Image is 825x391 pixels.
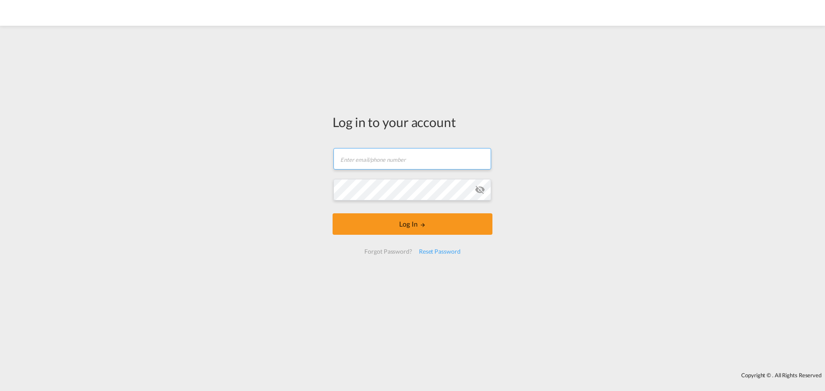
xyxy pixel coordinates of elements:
[333,113,492,131] div: Log in to your account
[361,244,415,259] div: Forgot Password?
[416,244,464,259] div: Reset Password
[475,185,485,195] md-icon: icon-eye-off
[333,148,491,170] input: Enter email/phone number
[333,213,492,235] button: LOGIN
